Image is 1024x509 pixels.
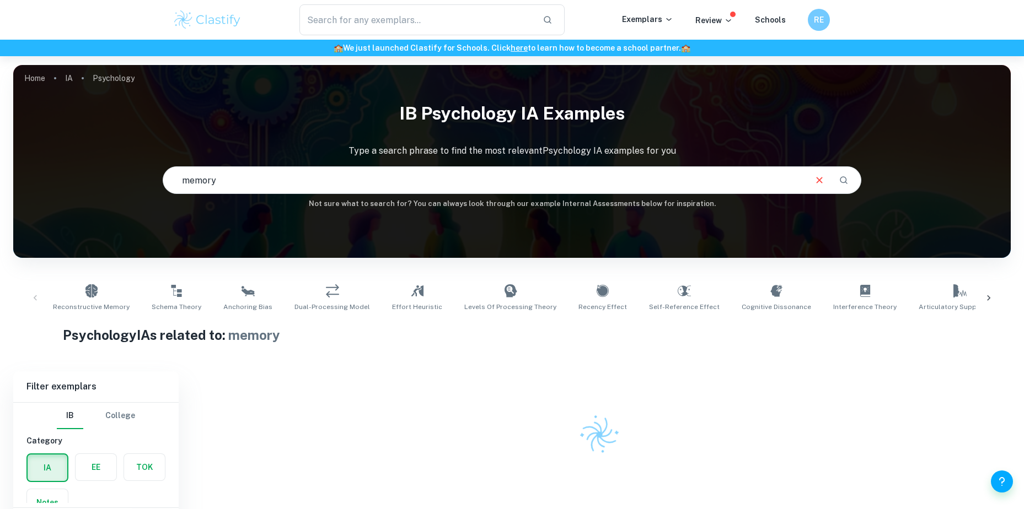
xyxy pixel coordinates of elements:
[223,302,272,312] span: Anchoring Bias
[809,170,830,191] button: Clear
[228,327,280,343] span: memory
[578,302,627,312] span: Recency Effect
[152,302,201,312] span: Schema Theory
[57,403,135,429] div: Filter type choice
[13,198,1011,209] h6: Not sure what to search for? You can always look through our example Internal Assessments below f...
[334,44,343,52] span: 🏫
[76,454,116,480] button: EE
[2,42,1022,54] h6: We just launched Clastify for Schools. Click to learn how to become a school partner.
[63,325,961,345] h1: Psychology IAs related to:
[299,4,534,35] input: Search for any exemplars...
[742,302,811,312] span: Cognitive Dissonance
[53,302,130,312] span: Reconstructive Memory
[622,13,673,25] p: Exemplars
[65,71,73,86] a: IA
[833,302,897,312] span: Interference Theory
[812,14,825,26] h6: RE
[13,144,1011,158] p: Type a search phrase to find the most relevant Psychology IA examples for you
[834,171,853,189] button: Search
[124,454,165,480] button: TOK
[695,14,733,26] p: Review
[649,302,720,312] span: Self-Reference Effect
[163,165,804,196] input: E.g. cognitive development theories, abnormal psychology case studies, social psychology experime...
[464,302,556,312] span: Levels of Processing Theory
[26,435,165,447] h6: Category
[572,408,626,462] img: Clastify logo
[57,403,83,429] button: IB
[919,302,1001,312] span: Articulatory Suppression
[13,96,1011,131] h1: IB Psychology IA examples
[28,454,67,481] button: IA
[13,371,179,402] h6: Filter exemplars
[294,302,370,312] span: Dual-Processing Model
[173,9,243,31] img: Clastify logo
[392,302,442,312] span: Effort Heuristic
[991,470,1013,492] button: Help and Feedback
[681,44,690,52] span: 🏫
[755,15,786,24] a: Schools
[511,44,528,52] a: here
[93,72,135,84] p: Psychology
[105,403,135,429] button: College
[808,9,830,31] button: RE
[24,71,45,86] a: Home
